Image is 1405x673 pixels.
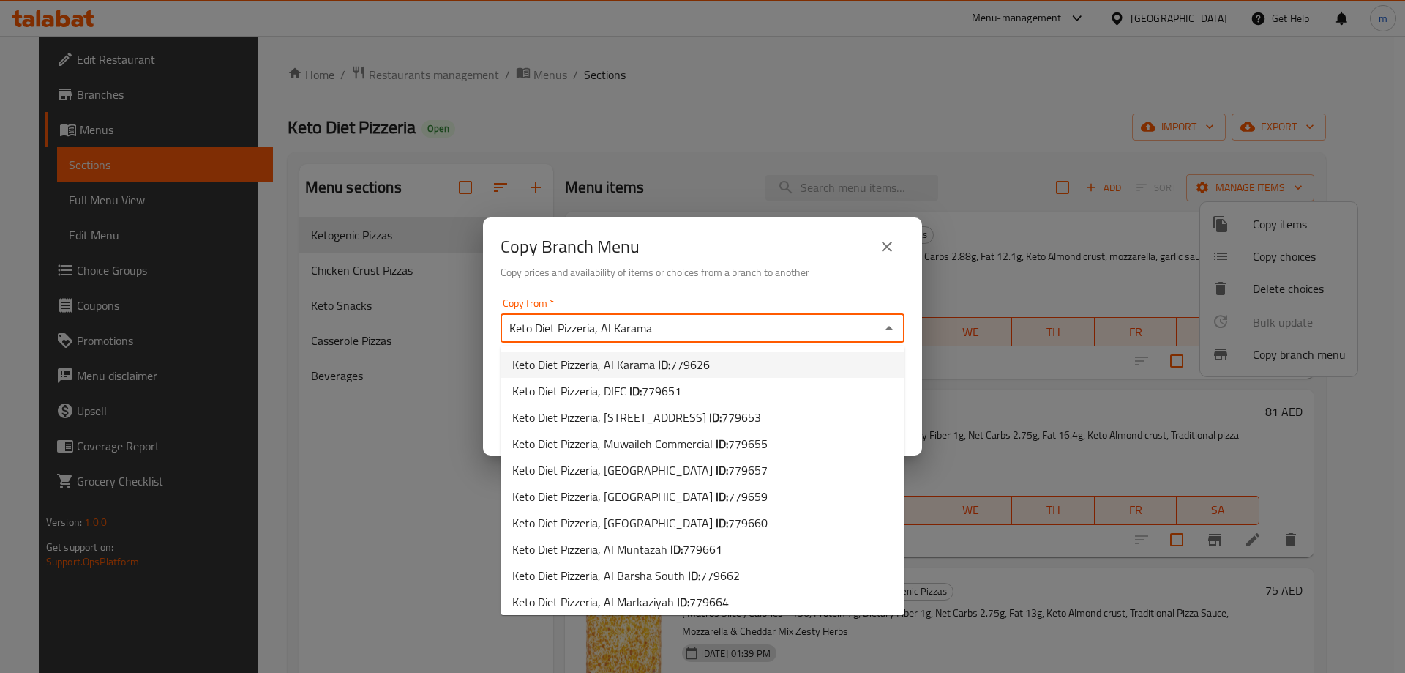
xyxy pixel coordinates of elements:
span: Keto Diet Pizzeria, [GEOGRAPHIC_DATA] [512,488,768,505]
span: 779664 [689,591,729,613]
span: Keto Diet Pizzeria, Al Karama [512,356,710,373]
b: ID: [716,459,728,481]
button: Close [879,318,899,338]
span: 779657 [728,459,768,481]
span: Keto Diet Pizzeria, DIFC [512,382,681,400]
span: 779660 [728,512,768,534]
b: ID: [716,486,728,507]
span: Keto Diet Pizzeria, [STREET_ADDRESS] [512,409,761,426]
span: Keto Diet Pizzeria, [GEOGRAPHIC_DATA] [512,461,768,479]
span: 779661 [683,538,722,560]
span: 779662 [700,565,740,587]
b: ID: [629,380,642,402]
b: ID: [716,512,728,534]
span: 779655 [728,433,768,455]
span: 779659 [728,486,768,507]
button: close [869,229,904,264]
b: ID: [677,591,689,613]
b: ID: [688,565,700,587]
b: ID: [670,538,683,560]
h2: Copy Branch Menu [501,235,640,259]
b: ID: [716,433,728,455]
b: ID: [709,406,722,428]
span: Keto Diet Pizzeria, Al Barsha South [512,567,740,584]
span: 779653 [722,406,761,428]
span: Keto Diet Pizzeria, Al Muntazah [512,540,722,558]
span: 779626 [670,354,710,376]
span: Keto Diet Pizzeria, Muwaileh Commercial [512,435,768,453]
span: Keto Diet Pizzeria, Al Markaziyah [512,593,729,611]
span: 779651 [642,380,681,402]
b: ID: [658,354,670,376]
h6: Copy prices and availability of items or choices from a branch to another [501,264,904,280]
span: Keto Diet Pizzeria, [GEOGRAPHIC_DATA] [512,514,768,532]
